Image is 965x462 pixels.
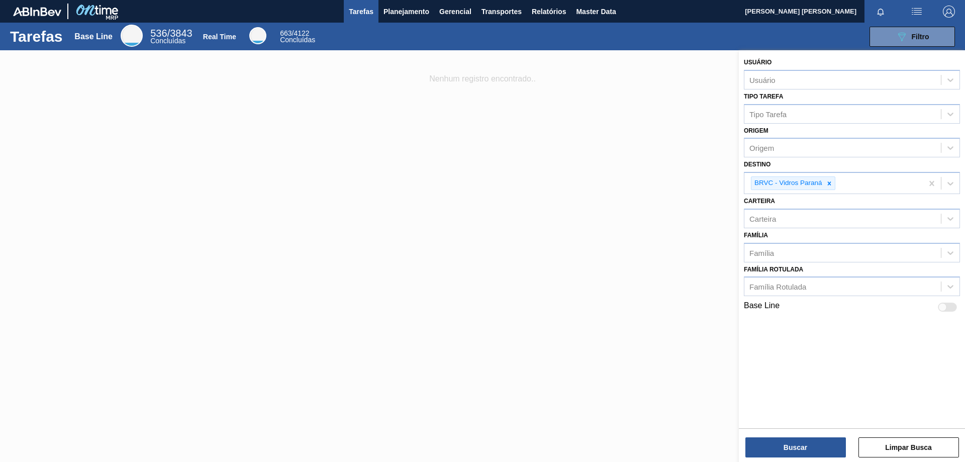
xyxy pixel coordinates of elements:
[749,144,774,152] div: Origem
[744,301,780,313] label: Base Line
[249,27,266,44] div: Real Time
[749,110,787,118] div: Tipo Tarefa
[943,6,955,18] img: Logout
[864,5,897,19] button: Notificações
[150,37,185,45] span: Concluídas
[749,75,776,84] div: Usuário
[532,6,566,18] span: Relatórios
[280,29,309,37] span: / 4122
[150,29,192,44] div: Base Line
[383,6,429,18] span: Planejamento
[280,29,292,37] span: 663
[13,7,61,16] img: TNhmsLtSVTkK8tSr43FrP2fwEKptu5GPRR3wAAAABJRU5ErkJggg==
[280,30,315,43] div: Real Time
[481,6,522,18] span: Transportes
[749,214,776,223] div: Carteira
[280,36,315,44] span: Concluídas
[911,6,923,18] img: userActions
[150,28,192,39] span: / 3843
[744,266,803,273] label: Família Rotulada
[576,6,616,18] span: Master Data
[744,198,775,205] label: Carteira
[150,28,167,39] span: 536
[349,6,373,18] span: Tarefas
[744,232,768,239] label: Família
[749,283,806,291] div: Família Rotulada
[744,93,783,100] label: Tipo Tarefa
[121,25,143,47] div: Base Line
[439,6,471,18] span: Gerencial
[912,33,929,41] span: Filtro
[744,161,770,168] label: Destino
[74,32,113,41] div: Base Line
[751,177,824,190] div: BRVC - Vidros Paraná
[744,59,771,66] label: Usuário
[744,127,768,134] label: Origem
[10,31,63,42] h1: Tarefas
[203,33,236,41] div: Real Time
[749,248,774,257] div: Família
[870,27,955,47] button: Filtro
